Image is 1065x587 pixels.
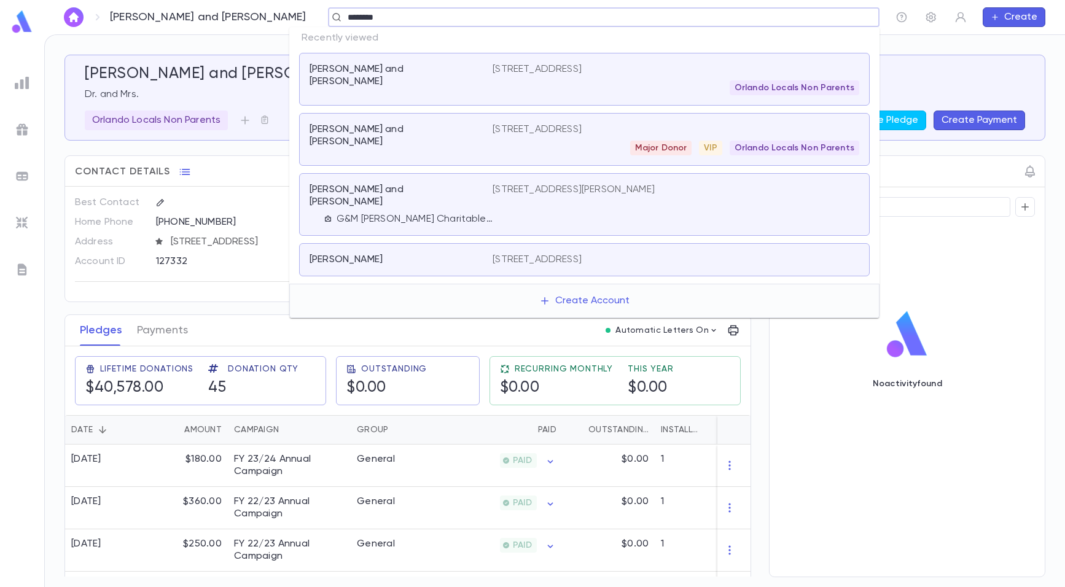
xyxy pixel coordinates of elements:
div: General [357,496,395,508]
p: [PERSON_NAME] [310,254,383,266]
span: PAID [508,498,537,508]
p: Best Contact [75,193,146,212]
img: logo [10,10,34,34]
p: Dr. and Mrs. [85,88,1025,101]
div: Outstanding [563,415,655,445]
p: [PERSON_NAME] and [PERSON_NAME] [310,184,478,208]
p: $0.00 [622,496,649,508]
div: 1 [655,445,728,487]
p: [STREET_ADDRESS] [493,123,582,136]
span: [STREET_ADDRESS] [166,236,392,248]
div: [PHONE_NUMBER] [156,212,391,231]
img: campaigns_grey.99e729a5f7ee94e3726e6486bddda8f1.svg [15,122,29,137]
button: Create Account [529,289,639,313]
div: Installments [661,415,703,445]
div: Orlando Locals Non Parents [85,111,228,130]
div: 1 [655,487,728,529]
span: Orlando Locals Non Parents [730,143,859,153]
span: Contact Details [75,166,170,178]
p: No activity found [873,379,942,389]
div: Amount [184,415,222,445]
div: $180.00 [148,445,228,487]
button: Sort [569,420,588,440]
div: Outstanding [588,415,649,445]
button: Create Payment [934,111,1025,130]
p: $0.00 [622,538,649,550]
img: letters_grey.7941b92b52307dd3b8a917253454ce1c.svg [15,262,29,277]
div: General [357,453,395,465]
button: Sort [93,420,112,440]
div: Installments [655,415,728,445]
div: Campaign [234,415,279,445]
button: Automatic Letters On [601,322,724,339]
h5: $0.00 [628,379,674,397]
div: Amount [148,415,228,445]
h5: $40,578.00 [85,379,193,397]
p: $0.00 [622,453,649,465]
span: Outstanding [361,364,427,374]
p: Automatic Letters On [615,325,709,335]
div: Campaign [228,415,351,445]
p: [PERSON_NAME] and [PERSON_NAME] [110,10,306,24]
div: FY 23/24 Annual Campaign [234,453,345,478]
span: Donation Qty [228,364,298,374]
button: Sort [518,420,538,440]
p: [STREET_ADDRESS] [493,63,582,76]
p: [PERSON_NAME] and [PERSON_NAME] [310,123,478,148]
h5: $0.00 [500,379,613,397]
p: G&M [PERSON_NAME] Charitable Foundation [337,213,493,225]
div: 127332 [156,252,340,270]
h5: [PERSON_NAME] and [PERSON_NAME] [85,65,362,84]
h5: 45 [208,379,298,397]
p: Home Phone [75,212,146,232]
span: Lifetime Donations [100,364,193,374]
p: Orlando Locals Non Parents [92,114,220,126]
p: Address [75,232,146,252]
div: Paid [538,415,556,445]
img: reports_grey.c525e4749d1bce6a11f5fe2a8de1b229.svg [15,76,29,90]
h5: $0.00 [346,379,427,397]
button: Sort [703,420,722,440]
span: This Year [628,364,674,374]
div: General [357,538,395,550]
p: Account ID [75,252,146,271]
img: logo [882,310,932,359]
img: home_white.a664292cf8c1dea59945f0da9f25487c.svg [66,12,81,22]
span: VIP [699,143,722,153]
div: 1 [655,529,728,572]
button: Create Pledge [843,111,926,130]
div: $250.00 [148,529,228,572]
p: [STREET_ADDRESS][PERSON_NAME] [493,184,655,196]
p: Recently viewed [289,27,880,49]
span: PAID [508,540,537,550]
button: Sort [165,420,184,440]
span: Recurring Monthly [515,364,613,374]
button: Payments [137,315,188,346]
div: Paid [443,415,563,445]
span: Orlando Locals Non Parents [730,83,859,93]
div: Group [351,415,443,445]
button: Create [983,7,1045,27]
img: imports_grey.530a8a0e642e233f2baf0ef88e8c9fcb.svg [15,216,29,230]
p: [PERSON_NAME] and [PERSON_NAME] [310,63,478,88]
span: Major Donor [630,143,692,153]
button: Sort [388,420,408,440]
div: $360.00 [148,487,228,529]
p: [STREET_ADDRESS] [493,254,582,266]
div: Date [65,415,148,445]
div: FY 22/23 Annual Campaign [234,538,345,562]
div: Date [71,415,93,445]
button: Pledges [80,315,122,346]
div: [DATE] [71,538,101,550]
div: Group [357,415,388,445]
div: [DATE] [71,496,101,508]
div: [DATE] [71,453,101,465]
img: batches_grey.339ca447c9d9533ef1741baa751efc33.svg [15,169,29,184]
span: PAID [508,456,537,465]
button: Sort [279,420,298,440]
div: FY 22/23 Annual Campaign [234,496,345,520]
